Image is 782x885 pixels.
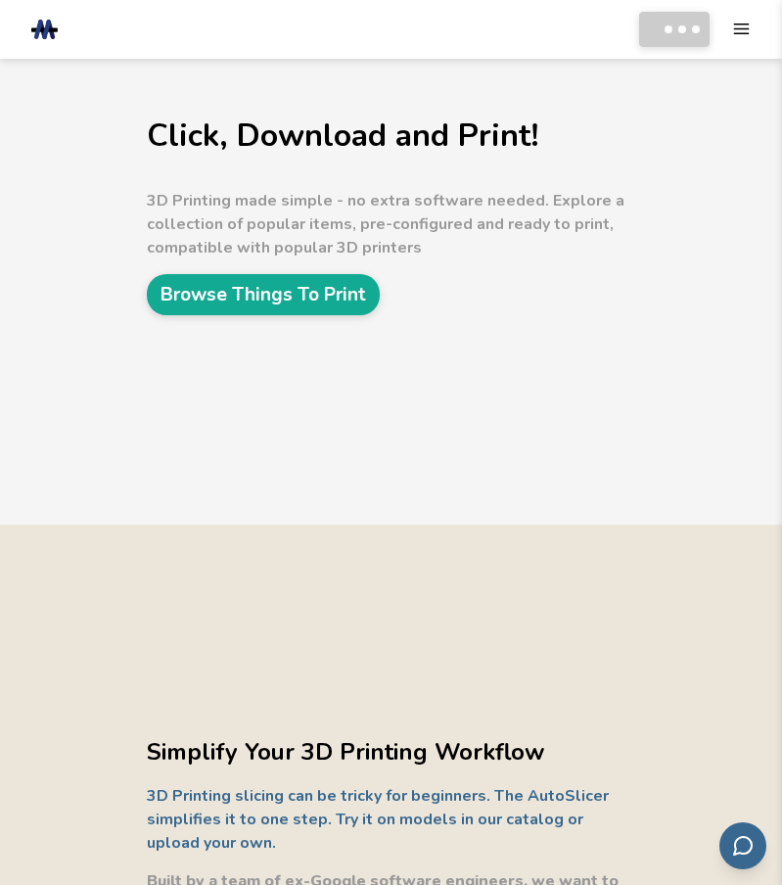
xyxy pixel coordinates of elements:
[147,735,636,769] h2: Simplify Your 3D Printing Workflow
[719,822,766,869] button: Send feedback via email
[147,784,636,855] p: 3D Printing slicing can be tricky for beginners. The AutoSlicer simplifies it to one step. Try it...
[147,274,380,315] a: Browse Things To Print
[147,118,636,153] h1: Click, Download and Print!
[732,20,751,38] button: mobile navigation menu
[147,189,636,259] p: 3D Printing made simple - no extra software needed. Explore a collection of popular items, pre-co...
